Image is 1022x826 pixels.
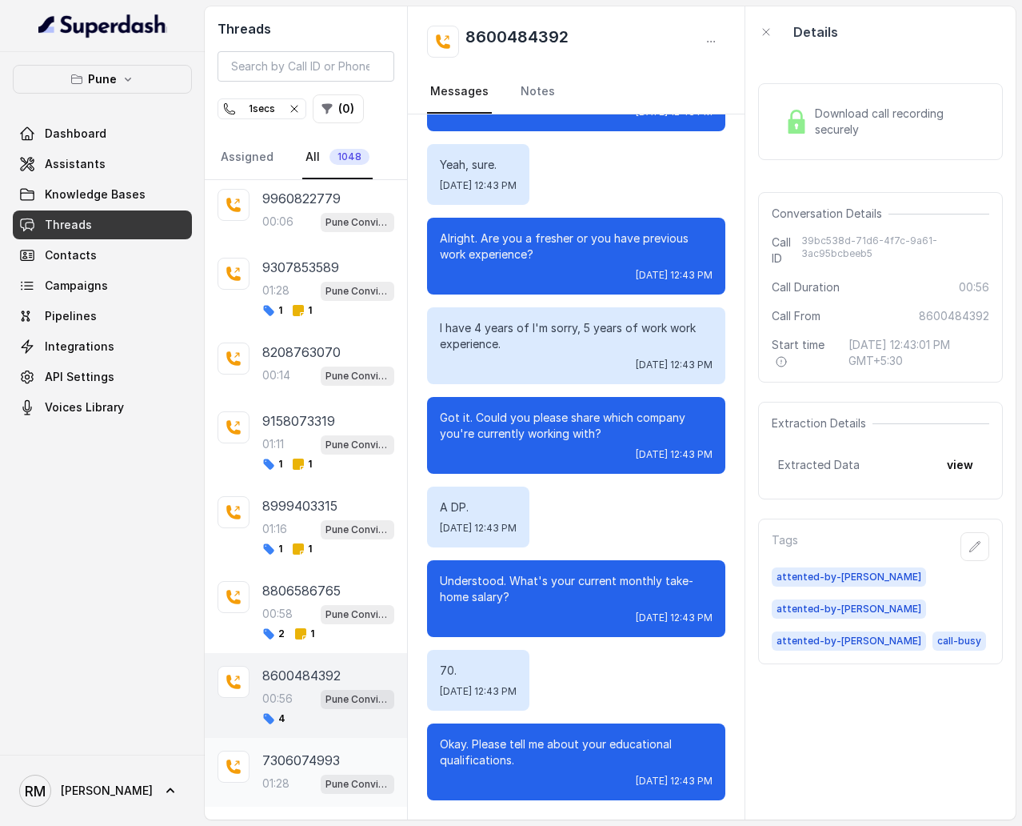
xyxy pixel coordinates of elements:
[13,332,192,361] a: Integrations
[772,279,840,295] span: Call Duration
[517,70,558,114] a: Notes
[13,65,192,94] button: Pune
[262,343,341,362] p: 8208763070
[440,736,713,768] p: Okay. Please tell me about your educational qualifications.
[465,26,569,58] h2: 8600484392
[919,308,989,324] span: 8600484392
[959,279,989,295] span: 00:56
[294,628,314,640] span: 1
[313,94,364,123] button: (0)
[262,283,289,299] p: 01:28
[325,283,389,299] p: Pune Conviction HR Outbound Assistant
[218,19,394,38] h2: Threads
[45,399,124,415] span: Voices Library
[218,136,394,179] nav: Tabs
[636,611,713,624] span: [DATE] 12:43 PM
[772,632,926,651] span: attented-by-[PERSON_NAME]
[262,367,290,383] p: 00:14
[13,393,192,422] a: Voices Library
[636,359,713,371] span: [DATE] 12:43 PM
[772,206,888,222] span: Conversation Details
[329,149,369,165] span: 1048
[262,712,285,725] span: 4
[815,106,983,138] span: Download call recording securely
[325,437,389,453] p: Pune Conviction HR Outbound Assistant
[292,543,312,555] span: 1
[262,521,287,537] p: 01:16
[778,457,860,473] span: Extracted Data
[45,308,97,324] span: Pipelines
[636,448,713,461] span: [DATE] 12:43 PM
[262,543,282,555] span: 1
[262,304,282,317] span: 1
[262,581,341,600] p: 8806586765
[440,157,517,173] p: Yeah, sure.
[45,126,106,142] span: Dashboard
[772,308,820,324] span: Call From
[427,70,492,114] a: Messages
[45,278,108,294] span: Campaigns
[262,411,335,431] p: 9158073319
[45,186,146,202] span: Knowledge Bases
[262,189,341,208] p: 9960822779
[440,573,713,605] p: Understood. What's your current monthly take-home salary?
[793,22,838,42] p: Details
[45,247,97,263] span: Contacts
[440,522,517,535] span: [DATE] 12:43 PM
[61,783,153,799] span: [PERSON_NAME]
[262,606,293,622] p: 00:58
[325,692,389,708] p: Pune Conviction HR Outbound Assistant
[223,101,301,117] div: 1 secs
[772,567,926,587] span: attented-by-[PERSON_NAME]
[13,271,192,300] a: Campaigns
[292,458,312,471] span: 1
[218,98,306,119] button: 1secs
[325,607,389,623] p: Pune Conviction HR Outbound Assistant
[325,215,389,231] p: Pune Conviction HR Outbound Assistant
[772,532,798,561] p: Tags
[772,337,836,369] span: Start time
[45,339,114,355] span: Integrations
[440,410,713,442] p: Got it. Could you please share which company you're currently working with?
[932,632,986,651] span: call-busy
[262,751,340,770] p: 7306074993
[801,235,989,267] span: 39bc538d-71d6-4f7c-9a61-3ac95bcbeeb5
[772,235,801,267] span: Call ID
[440,499,517,515] p: A DP.
[45,369,114,385] span: API Settings
[13,363,192,391] a: API Settings
[13,180,192,209] a: Knowledge Bases
[772,599,926,619] span: attented-by-[PERSON_NAME]
[13,241,192,270] a: Contacts
[262,666,341,685] p: 8600484392
[440,231,713,263] p: Alright. Are you a fresher or you have previous work experience?
[218,51,394,82] input: Search by Call ID or Phone Number
[262,628,285,640] span: 2
[302,136,373,179] a: All1048
[440,179,517,192] span: [DATE] 12:43 PM
[784,110,808,134] img: Lock Icon
[13,768,192,813] a: [PERSON_NAME]
[262,214,293,230] p: 00:06
[440,320,713,352] p: I have 4 years of I'm sorry, 5 years of work work experience.
[262,691,293,707] p: 00:56
[427,70,726,114] nav: Tabs
[262,776,289,792] p: 01:28
[13,150,192,178] a: Assistants
[937,451,983,479] button: view
[440,685,517,698] span: [DATE] 12:43 PM
[440,663,517,679] p: 70.
[292,304,312,317] span: 1
[25,783,46,800] text: RM
[13,302,192,331] a: Pipelines
[38,13,167,38] img: light.svg
[262,458,282,471] span: 1
[45,217,92,233] span: Threads
[772,415,872,431] span: Extraction Details
[325,368,389,384] p: Pune Conviction HR Outbound Assistant
[13,119,192,148] a: Dashboard
[13,211,192,239] a: Threads
[262,436,284,452] p: 01:11
[262,258,339,277] p: 9307853589
[45,156,106,172] span: Assistants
